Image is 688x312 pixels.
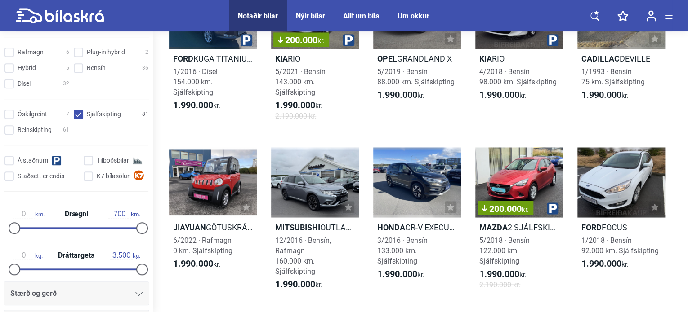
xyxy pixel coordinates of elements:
img: parking.png [343,34,354,46]
span: Á staðnum [18,156,48,165]
span: kr. [275,100,322,111]
span: 36 [142,63,148,73]
b: Opel [377,54,397,63]
span: kr. [173,258,220,269]
span: Plug-in hybrid [87,48,125,57]
b: Ford [581,222,602,232]
span: 2 [145,48,148,57]
b: Honda [377,222,405,232]
b: 1.990.000 [377,268,417,279]
span: kg. [110,251,140,259]
span: Dísel [18,79,31,88]
img: parking.png [547,34,558,46]
h2: FOCUS [577,222,665,232]
b: JIAYUAN [173,222,206,232]
b: 1.990.000 [275,100,315,110]
b: Kia [479,54,492,63]
a: HondaCR-V EXECUTIVE3/2016 · Bensín133.000 km. Sjálfskipting1.990.000kr. [373,147,461,298]
span: Beinskipting [18,125,52,135]
h2: KUGA TITANIUM [169,53,257,64]
a: Allt um bíla [343,12,380,20]
span: kg. [13,251,43,259]
span: 200.000 [482,204,529,213]
span: Staðsett erlendis [18,171,64,181]
span: 12/2016 · Bensín, Rafmagn 160.000 km. Sjálfskipting [275,236,331,275]
img: parking.png [547,202,558,214]
span: kr. [275,279,322,290]
h2: DEVILLE [577,53,665,64]
b: Mazda [479,222,508,232]
b: 1.990.000 [479,268,519,279]
img: user-login.svg [646,10,656,22]
span: K7 bílasölur [97,171,130,181]
span: kr. [377,268,424,279]
h2: GÖTUSKRÁÐUR GOLFBÍLL EIDOLA LZ EV [169,222,257,232]
span: 6 [66,48,69,57]
span: kr. [377,90,424,101]
span: Stærð og gerð [10,287,57,300]
span: Hybrid [18,63,36,73]
span: 6/2022 · Rafmagn 0 km. Sjálfskipting [173,236,232,255]
b: 1.990.000 [173,258,213,268]
a: FordFOCUS1/2018 · Bensín92.000 km. Sjálfskipting1.990.000kr. [577,147,665,298]
b: 1.990.000 [173,100,213,110]
span: Sjálfskipting [87,110,121,119]
a: Notaðir bílar [238,12,278,20]
a: MitsubishiOUTLANDER INTENSE12/2016 · Bensín, Rafmagn160.000 km. Sjálfskipting1.990.000kr. [271,147,359,298]
span: Bensín [87,63,106,73]
span: kr. [479,90,527,101]
h2: RIO [475,53,563,64]
span: 1/2016 · Dísel 154.000 km. Sjálfskipting [173,67,218,97]
h2: RIO [271,53,359,64]
span: 2.190.000 kr. [479,279,520,290]
span: Óskilgreint [18,110,47,119]
img: parking.png [241,34,252,46]
span: km. [13,210,45,218]
b: 1.990.000 [377,89,417,100]
span: 7 [66,110,69,119]
span: 5/2018 · Bensín 122.000 km. Sjálfskipting [479,236,530,265]
span: Drægni [63,211,90,218]
span: kr. [522,205,529,213]
span: Dráttargeta [56,252,97,259]
a: Nýir bílar [296,12,325,20]
span: 5/2019 · Bensín 88.000 km. Sjálfskipting [377,67,455,86]
span: 5/2021 · Bensín 143.000 km. Sjálfskipting [275,67,326,97]
span: kr. [173,100,220,111]
b: 1.990.000 [581,89,621,100]
span: 61 [63,125,69,135]
b: Ford [173,54,193,63]
span: 3/2016 · Bensín 133.000 km. Sjálfskipting [377,236,428,265]
b: 1.990.000 [275,278,315,289]
span: 1/2018 · Bensín 92.000 km. Sjálfskipting [581,236,659,255]
span: 81 [142,110,148,119]
span: kr. [317,36,325,45]
span: kr. [581,258,629,269]
span: Rafmagn [18,48,44,57]
span: Tilboðsbílar [97,156,129,165]
span: kr. [581,90,629,101]
b: 1.990.000 [479,89,519,100]
span: 32 [63,79,69,88]
a: Um okkur [398,12,429,20]
b: Mitsubishi [275,222,320,232]
h2: 2 SJÁLFSKIPTUR [475,222,563,232]
span: km. [108,210,140,218]
span: 200.000 [278,35,325,44]
a: 200.000kr.Mazda2 SJÁLFSKIPTUR5/2018 · Bensín122.000 km. Sjálfskipting1.990.000kr.2.190.000 kr. [475,147,563,298]
span: 4/2018 · Bensín 98.000 km. Sjálfskipting [479,67,557,86]
b: 1.990.000 [581,258,621,268]
a: JIAYUANGÖTUSKRÁÐUR GOLFBÍLL EIDOLA LZ EV6/2022 · Rafmagn0 km. Sjálfskipting1.990.000kr. [169,147,257,298]
span: kr. [479,268,527,279]
h2: GRANDLAND X [373,53,461,64]
b: Kia [275,54,288,63]
h2: OUTLANDER INTENSE [271,222,359,232]
h2: CR-V EXECUTIVE [373,222,461,232]
span: 1/1993 · Bensín 75 km. Sjálfskipting [581,67,645,86]
span: 2.190.000 kr. [275,111,316,121]
b: Cadillac [581,54,620,63]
